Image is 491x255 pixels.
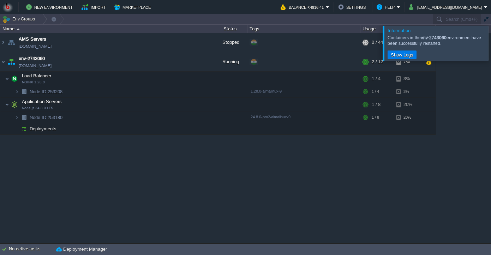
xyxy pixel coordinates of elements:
img: AMDAwAAAACH5BAEAAAAALAAAAAABAAEAAAICRAEAOw== [15,86,19,97]
span: Load Balancer [21,73,52,79]
div: No active tasks [9,244,53,255]
img: AMDAwAAAACH5BAEAAAAALAAAAAABAAEAAAICRAEAOw== [15,123,19,134]
button: Deployment Manager [56,246,107,253]
img: AMDAwAAAACH5BAEAAAAALAAAAAABAAEAAAICRAEAOw== [5,97,9,112]
img: AMDAwAAAACH5BAEAAAAALAAAAAABAAEAAAICRAEAOw== [6,52,16,71]
div: Usage [361,25,435,33]
div: 1 / 4 [372,86,379,97]
a: Application ServersNode.js 24.8.0 LTS [21,99,63,104]
button: Import [82,3,108,11]
span: Node ID: [30,115,48,120]
span: 253180 [29,114,64,120]
button: [EMAIL_ADDRESS][DOMAIN_NAME] [409,3,484,11]
a: env-2743060 [19,55,45,62]
span: 253208 [29,89,64,95]
img: AMDAwAAAACH5BAEAAAAALAAAAAABAAEAAAICRAEAOw== [19,112,29,123]
a: Deployments [29,126,58,132]
div: Running [212,52,247,71]
span: 1.28.0-almalinux-9 [251,89,282,93]
a: Load BalancerNGINX 1.28.0 [21,73,52,78]
button: Settings [338,3,368,11]
button: New Environment [26,3,75,11]
button: Marketplace [114,3,153,11]
span: Node ID: [30,89,48,94]
img: AMDAwAAAACH5BAEAAAAALAAAAAABAAEAAAICRAEAOw== [6,33,16,52]
div: Name [1,25,212,33]
div: 20% [396,97,419,112]
a: AMS Servers [19,36,46,43]
a: Node ID:253180 [29,114,64,120]
img: AMDAwAAAACH5BAEAAAAALAAAAAABAAEAAAICRAEAOw== [19,86,29,97]
img: AMDAwAAAACH5BAEAAAAALAAAAAABAAEAAAICRAEAOw== [5,72,9,86]
button: Show Logs [389,52,415,58]
span: 24.8.0-pm2-almalinux-9 [251,115,291,119]
span: Application Servers [21,99,63,105]
img: AMDAwAAAACH5BAEAAAAALAAAAAABAAEAAAICRAEAOw== [10,72,19,86]
div: 1 / 8 [372,97,381,112]
div: Stopped [212,33,247,52]
button: Balance ₹4916.41 [281,3,326,11]
div: 7% [396,52,419,71]
a: [DOMAIN_NAME] [19,62,52,69]
span: Information [388,28,411,33]
b: env-2743060 [421,35,447,40]
div: 20% [396,112,419,123]
span: NGINX 1.28.0 [22,80,45,84]
div: 1 / 8 [372,112,379,123]
img: AMDAwAAAACH5BAEAAAAALAAAAAABAAEAAAICRAEAOw== [17,28,20,30]
img: AMDAwAAAACH5BAEAAAAALAAAAAABAAEAAAICRAEAOw== [15,112,19,123]
a: Node ID:253208 [29,89,64,95]
button: Help [377,3,397,11]
img: AMDAwAAAACH5BAEAAAAALAAAAAABAAEAAAICRAEAOw== [0,33,6,52]
div: 2 / 12 [372,52,383,71]
img: Bitss Techniques [2,2,13,12]
img: AMDAwAAAACH5BAEAAAAALAAAAAABAAEAAAICRAEAOw== [19,123,29,134]
a: [DOMAIN_NAME] [19,43,52,50]
div: 0 / 44 [372,33,383,52]
img: AMDAwAAAACH5BAEAAAAALAAAAAABAAEAAAICRAEAOw== [0,52,6,71]
div: Containers in the environment have been successfully restarted. [388,35,486,46]
div: Tags [248,25,360,33]
button: Env Groups [2,14,37,24]
div: 3% [396,72,419,86]
div: Status [212,25,247,33]
span: Node.js 24.8.0 LTS [22,106,53,110]
img: AMDAwAAAACH5BAEAAAAALAAAAAABAAEAAAICRAEAOw== [10,97,19,112]
div: 3% [396,86,419,97]
div: 1 / 4 [372,72,381,86]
